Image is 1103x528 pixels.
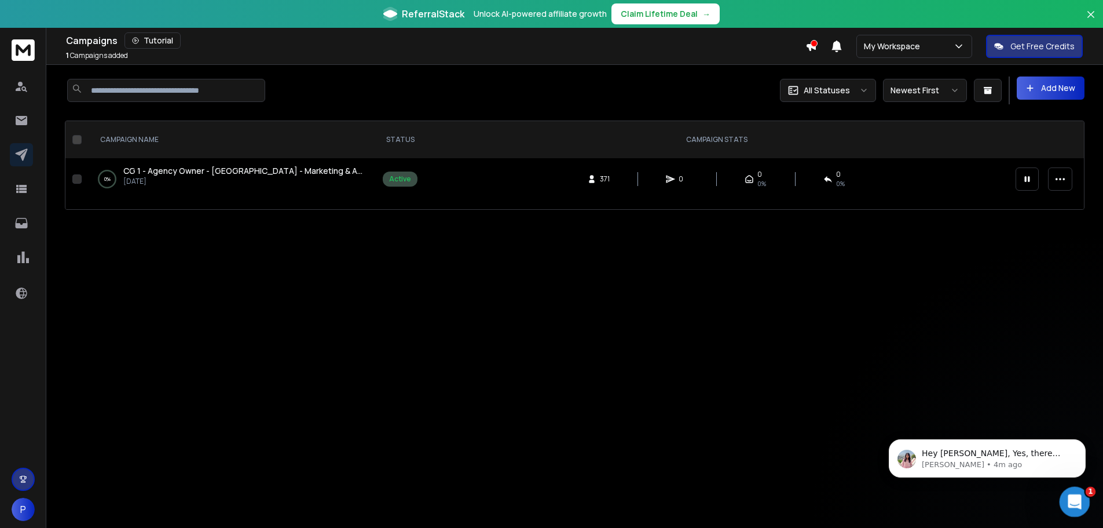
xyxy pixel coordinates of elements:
span: → [702,8,710,20]
th: STATUS [376,121,424,158]
td: 0%CG 1 - Agency Owner - [GEOGRAPHIC_DATA] - Marketing & Advertising[DATE] [86,158,376,200]
button: Claim Lifetime Deal→ [611,3,720,24]
button: Tutorial [124,32,181,49]
p: 0 % [104,173,111,185]
span: 1 [66,50,69,60]
div: Active [389,174,411,184]
p: Campaigns added [66,51,128,60]
span: 0 [679,174,690,184]
button: Get Free Credits [986,35,1083,58]
span: 0% [757,179,766,188]
p: Unlock AI-powered affiliate growth [474,8,607,20]
p: My Workspace [864,41,925,52]
span: 371 [600,174,611,184]
span: 0 [757,170,762,179]
button: Add New [1017,77,1084,100]
a: CG 1 - Agency Owner - [GEOGRAPHIC_DATA] - Marketing & Advertising [123,165,364,177]
span: CG 1 - Agency Owner - [GEOGRAPHIC_DATA] - Marketing & Advertising [123,165,396,176]
th: CAMPAIGN NAME [86,121,376,158]
span: 0% [836,179,845,188]
button: P [12,498,35,521]
iframe: Intercom notifications message [871,415,1103,497]
button: Close banner [1083,7,1098,35]
span: Hey [PERSON_NAME], Yes, there were some errors with the sending emails [DATE], which is why the c... [50,34,199,170]
span: 0 [836,170,841,179]
span: 1 [1086,487,1096,497]
p: All Statuses [804,85,850,96]
button: Newest First [883,79,967,102]
div: Campaigns [66,32,805,49]
p: Message from Lakshita, sent 4m ago [50,45,200,55]
iframe: Intercom live chat [1060,487,1090,518]
th: CAMPAIGN STATS [424,121,1009,158]
span: ReferralStack [402,7,464,21]
p: [DATE] [123,177,364,186]
p: Get Free Credits [1010,41,1075,52]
